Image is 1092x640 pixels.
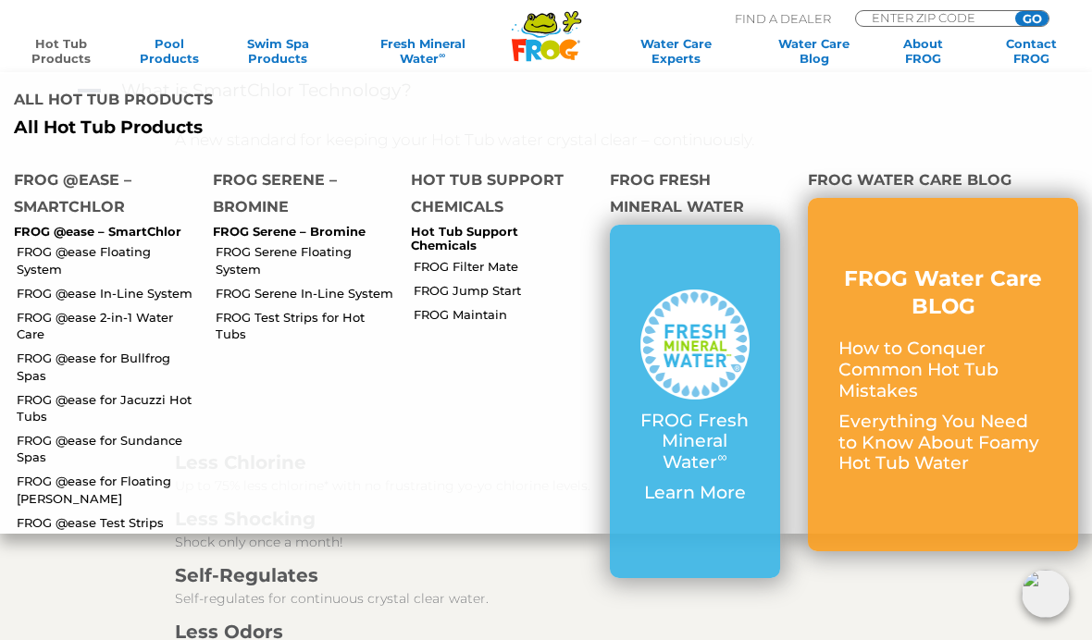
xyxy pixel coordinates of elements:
[213,225,384,240] p: FROG Serene – Bromine
[17,473,199,506] a: FROG @ease for Floating [PERSON_NAME]
[717,449,726,465] sup: ∞
[808,166,1078,198] h4: FROG Water Care Blog
[640,289,751,513] a: FROG Fresh Mineral Water∞ Learn More
[216,285,398,302] a: FROG Serene In-Line System
[610,166,781,225] h4: FROG Fresh Mineral Water
[439,50,445,60] sup: ∞
[414,282,596,299] a: FROG Jump Start
[838,265,1048,321] h3: FROG Water Care BLOG
[411,225,582,253] p: Hot Tub Support Chemicals
[17,309,199,342] a: FROG @ease 2-in-1 Water Care
[175,588,973,609] p: Self-regulates for continuous crystal clear water.
[772,36,856,66] a: Water CareBlog
[989,36,1073,66] a: ContactFROG
[640,483,751,504] p: Learn More
[236,36,320,66] a: Swim SpaProducts
[175,532,973,553] p: Shock only once a month!
[604,36,748,66] a: Water CareExperts
[1015,11,1049,26] input: GO
[14,166,185,225] h4: FROG @ease – SmartChlor
[216,243,398,277] a: FROG Serene Floating System
[175,562,973,588] h3: Self-Regulates
[17,391,199,425] a: FROG @ease for Jacuzzi Hot Tubs
[838,265,1048,485] a: FROG Water Care BLOG How to Conquer Common Hot Tub Mistakes Everything You Need to Know About Foa...
[870,11,995,24] input: Zip Code Form
[881,36,965,66] a: AboutFROG
[735,10,831,27] p: Find A Dealer
[838,412,1048,474] p: Everything You Need to Know About Foamy Hot Tub Water
[17,432,199,465] a: FROG @ease for Sundance Spas
[1022,570,1070,618] img: openIcon
[838,338,1048,401] p: How to Conquer Common Hot Tub Mistakes
[411,166,582,225] h4: Hot Tub Support Chemicals
[414,306,596,323] a: FROG Maintain
[19,36,103,66] a: Hot TubProducts
[213,166,384,225] h4: FROG Serene – Bromine
[414,258,596,275] a: FROG Filter Mate
[127,36,211,66] a: PoolProducts
[344,36,502,66] a: Fresh MineralWater∞
[17,243,199,277] a: FROG @ease Floating System
[17,285,199,302] a: FROG @ease In-Line System
[640,411,751,474] p: FROG Fresh Mineral Water
[17,514,199,531] a: FROG @ease Test Strips
[216,309,398,342] a: FROG Test Strips for Hot Tubs
[17,350,199,383] a: FROG @ease for Bullfrog Spas
[14,225,185,240] p: FROG @ease – SmartChlor
[14,86,532,117] h4: All Hot Tub Products
[14,117,532,139] a: All Hot Tub Products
